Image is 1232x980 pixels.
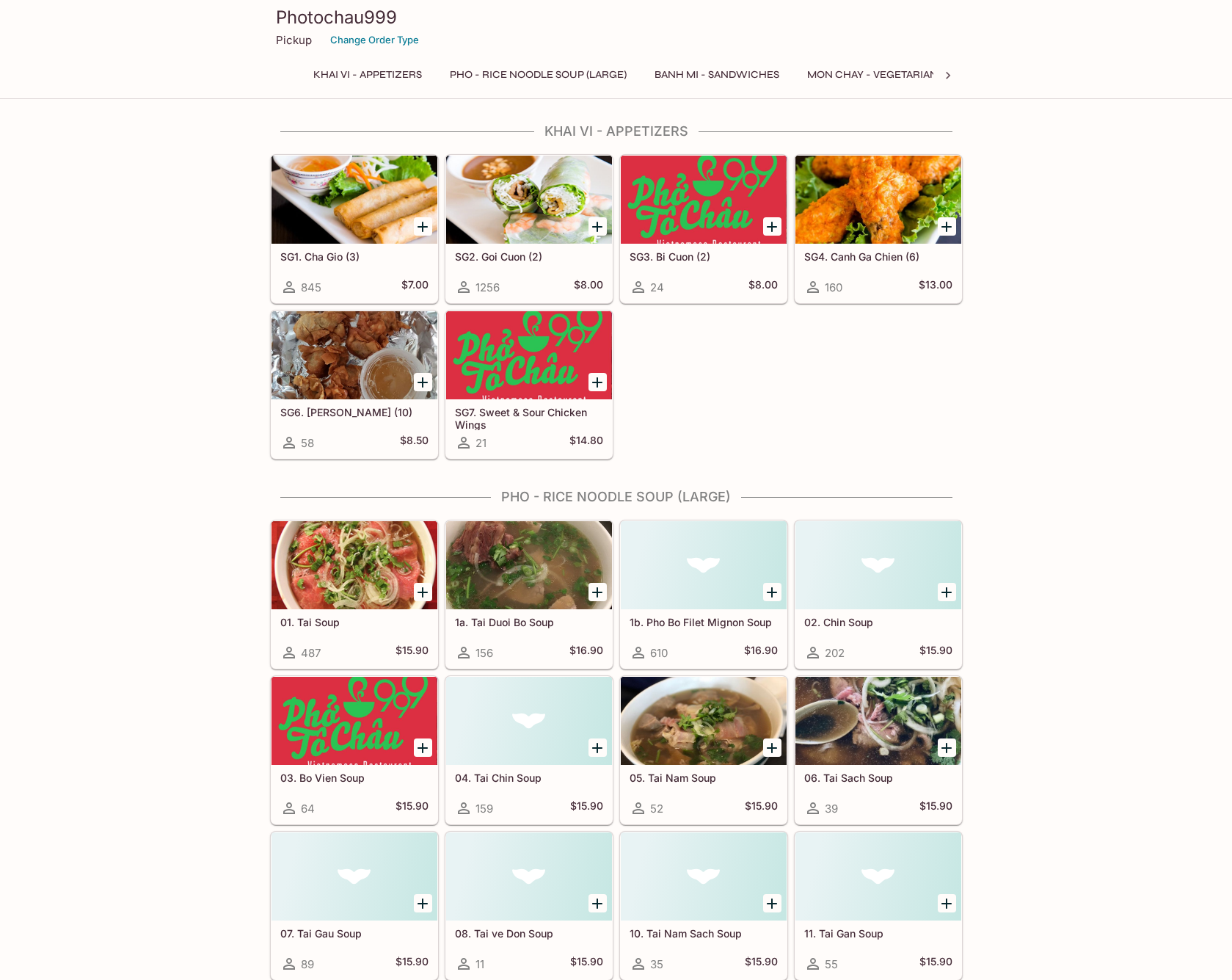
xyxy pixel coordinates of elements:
button: Pho - Rice Noodle Soup (Large) [442,65,635,85]
span: 1256 [475,280,500,294]
div: 06. Tai Sach Soup [795,677,961,765]
span: 159 [475,802,493,816]
h5: $8.00 [748,278,778,296]
h4: Pho - Rice Noodle Soup (Large) [270,489,963,505]
h5: 01. Tai Soup [280,616,429,628]
button: Add SG6. Hoanh Thanh Chien (10) [414,373,432,391]
h5: $15.90 [396,955,429,973]
a: 06. Tai Sach Soup39$15.90 [795,676,962,824]
span: 845 [301,280,321,294]
button: Add SG1. Cha Gio (3) [414,217,432,236]
h5: 04. Tai Chin Soup [455,772,603,784]
h5: $15.90 [396,799,429,817]
button: Add SG3. Bi Cuon (2) [763,217,781,236]
h5: $15.90 [745,799,778,817]
div: 04. Tai Chin Soup [446,677,612,765]
div: SG6. Hoanh Thanh Chien (10) [271,311,437,399]
button: Add SG2. Goi Cuon (2) [588,217,607,236]
span: 11 [475,957,484,971]
h5: $14.80 [569,434,603,451]
span: 156 [475,646,493,660]
button: Khai Vi - Appetizers [305,65,430,85]
button: Add 03. Bo Vien Soup [414,738,432,757]
div: 05. Tai Nam Soup [621,677,787,765]
div: 1b. Pho Bo Filet Mignon Soup [621,521,787,609]
h5: $8.00 [574,278,603,296]
h5: $15.90 [745,955,778,973]
a: 08. Tai ve Don Soup11$15.90 [445,832,613,980]
span: 64 [301,802,315,816]
h5: $7.00 [401,278,429,296]
h5: $15.90 [919,644,952,661]
a: SG6. [PERSON_NAME] (10)58$8.50 [271,311,438,459]
h5: 08. Tai ve Don Soup [455,927,603,940]
button: Add 07. Tai Gau Soup [414,894,432,912]
a: 1a. Tai Duoi Bo Soup156$16.90 [445,520,613,669]
button: Add 04. Tai Chin Soup [588,738,607,757]
span: 58 [301,436,314,450]
div: SG4. Canh Ga Chien (6) [795,156,961,244]
h5: 10. Tai Nam Sach Soup [630,927,778,940]
a: SG4. Canh Ga Chien (6)160$13.00 [795,155,962,303]
div: 08. Tai ve Don Soup [446,832,612,921]
div: SG2. Goi Cuon (2) [446,156,612,244]
h5: 03. Bo Vien Soup [280,772,429,784]
a: 04. Tai Chin Soup159$15.90 [445,676,613,824]
span: 487 [301,646,321,660]
div: SG1. Cha Gio (3) [271,156,437,244]
a: SG7. Sweet & Sour Chicken Wings21$14.80 [445,311,613,459]
div: 1a. Tai Duoi Bo Soup [446,521,612,609]
h5: $15.90 [570,799,603,817]
a: 10. Tai Nam Sach Soup35$15.90 [620,832,787,980]
span: 202 [825,646,845,660]
h5: SG6. [PERSON_NAME] (10) [280,406,429,418]
button: Add SG4. Canh Ga Chien (6) [938,217,956,236]
button: Add 08. Tai ve Don Soup [588,894,607,912]
a: 02. Chin Soup202$15.90 [795,520,962,669]
h5: 11. Tai Gan Soup [804,927,952,940]
a: 01. Tai Soup487$15.90 [271,520,438,669]
div: 01. Tai Soup [271,521,437,609]
span: 39 [825,802,838,816]
h5: 1b. Pho Bo Filet Mignon Soup [630,616,778,628]
h5: $13.00 [919,278,952,296]
h5: $15.90 [396,644,429,661]
h5: SG4. Canh Ga Chien (6) [804,250,952,263]
div: 11. Tai Gan Soup [795,832,961,921]
button: Add 02. Chin Soup [938,583,956,601]
button: Add SG7. Sweet & Sour Chicken Wings [588,373,607,391]
h5: $8.50 [400,434,429,451]
span: 21 [475,436,486,450]
a: 1b. Pho Bo Filet Mignon Soup610$16.90 [620,520,787,669]
a: SG2. Goi Cuon (2)1256$8.00 [445,155,613,303]
button: Add 11. Tai Gan Soup [938,894,956,912]
div: 03. Bo Vien Soup [271,677,437,765]
h5: SG7. Sweet & Sour Chicken Wings [455,406,603,430]
h5: SG1. Cha Gio (3) [280,250,429,263]
h5: $15.90 [919,799,952,817]
h5: $15.90 [570,955,603,973]
button: Add 1a. Tai Duoi Bo Soup [588,583,607,601]
a: 03. Bo Vien Soup64$15.90 [271,676,438,824]
a: 11. Tai Gan Soup55$15.90 [795,832,962,980]
button: Add 1b. Pho Bo Filet Mignon Soup [763,583,781,601]
h5: 07. Tai Gau Soup [280,927,429,940]
a: 07. Tai Gau Soup89$15.90 [271,832,438,980]
button: Add 01. Tai Soup [414,583,432,601]
a: 05. Tai Nam Soup52$15.90 [620,676,787,824]
span: 160 [825,280,842,294]
span: 55 [825,957,838,971]
a: SG1. Cha Gio (3)845$7.00 [271,155,438,303]
span: 52 [650,802,663,816]
h5: $15.90 [919,955,952,973]
h5: $16.90 [744,644,778,661]
h5: SG2. Goi Cuon (2) [455,250,603,263]
h5: 1a. Tai Duoi Bo Soup [455,616,603,628]
span: 89 [301,957,314,971]
button: Add 06. Tai Sach Soup [938,738,956,757]
h5: SG3. Bi Cuon (2) [630,250,778,263]
span: 24 [650,280,664,294]
h4: Khai Vi - Appetizers [270,123,963,139]
h5: $16.90 [569,644,603,661]
button: Add 05. Tai Nam Soup [763,738,781,757]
